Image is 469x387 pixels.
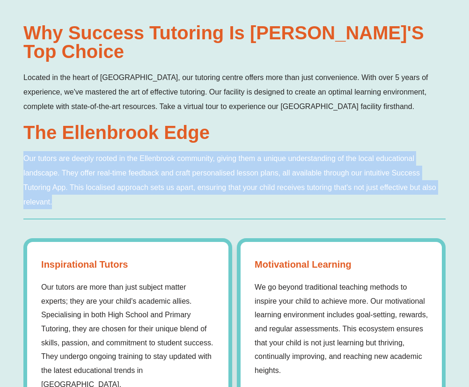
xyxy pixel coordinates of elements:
[23,151,446,209] h2: Our tutors are deeply rooted in the Ellenbrook community, giving them a unique understanding of t...
[23,70,446,114] h2: Located in the heart of [GEOGRAPHIC_DATA], our tutoring centre offers more than just convenience....
[23,23,446,61] h2: Why Success Tutoring is [PERSON_NAME]'s Top Choice
[41,256,214,273] strong: Inspirational Tutors
[308,281,469,387] iframe: Chat Widget
[255,280,428,378] p: We go beyond traditional teaching methods to inspire your child to achieve more. Our motivational...
[255,256,428,273] strong: Motivational Learning
[23,123,446,142] h2: The Ellenbrook Edge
